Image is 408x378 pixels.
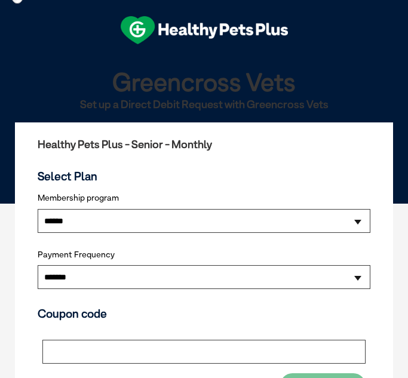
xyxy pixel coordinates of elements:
h3: Coupon code [38,307,370,321]
h2: Set up a Direct Debit Request with Greencross Vets [14,99,394,110]
h1: Greencross Vets [14,68,394,95]
h2: Healthy Pets Plus - Senior - Monthly [38,139,370,150]
label: Payment Frequency [38,250,115,260]
img: hpp-logo-landscape-green-white.png [121,16,288,44]
h3: Select Plan [38,170,370,183]
label: Membership program [38,193,370,203]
